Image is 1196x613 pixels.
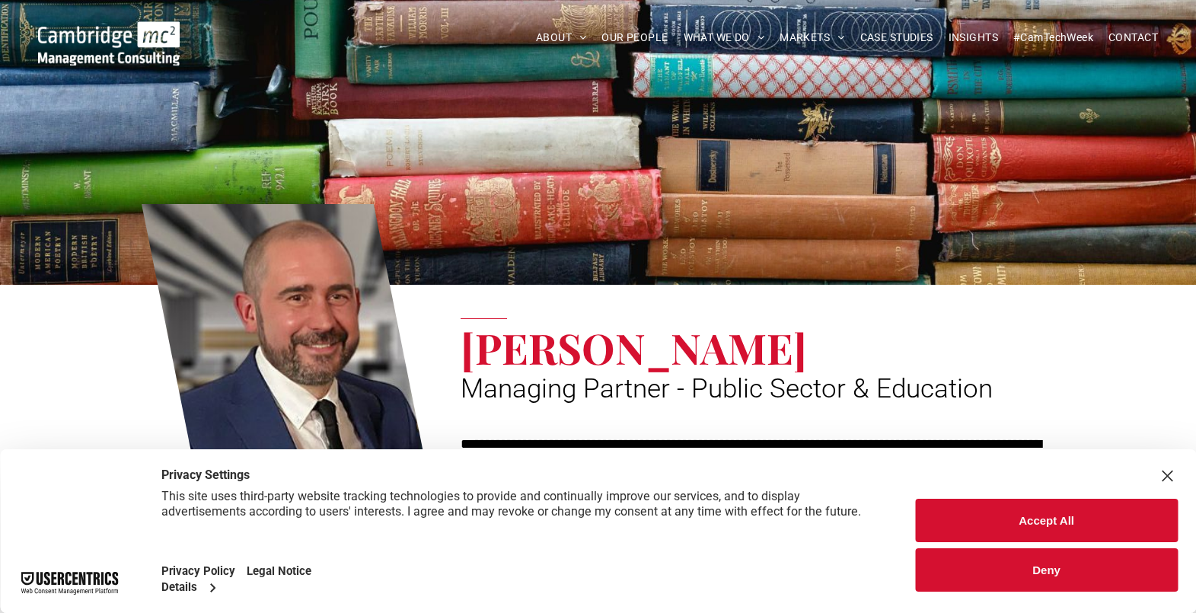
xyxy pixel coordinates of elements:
a: CONTACT [1101,26,1166,49]
span: Managing Partner - Public Sector & Education [461,373,993,404]
img: Cambridge MC Logo [38,21,180,65]
a: WHAT WE DO [676,26,773,49]
span: [PERSON_NAME] [461,319,807,375]
a: #CamTechWeek [1006,26,1101,49]
a: INSIGHTS [941,26,1006,49]
a: CASE STUDIES [853,26,941,49]
a: ABOUT [528,26,595,49]
a: OUR PEOPLE [594,26,675,49]
a: MARKETS [772,26,852,49]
